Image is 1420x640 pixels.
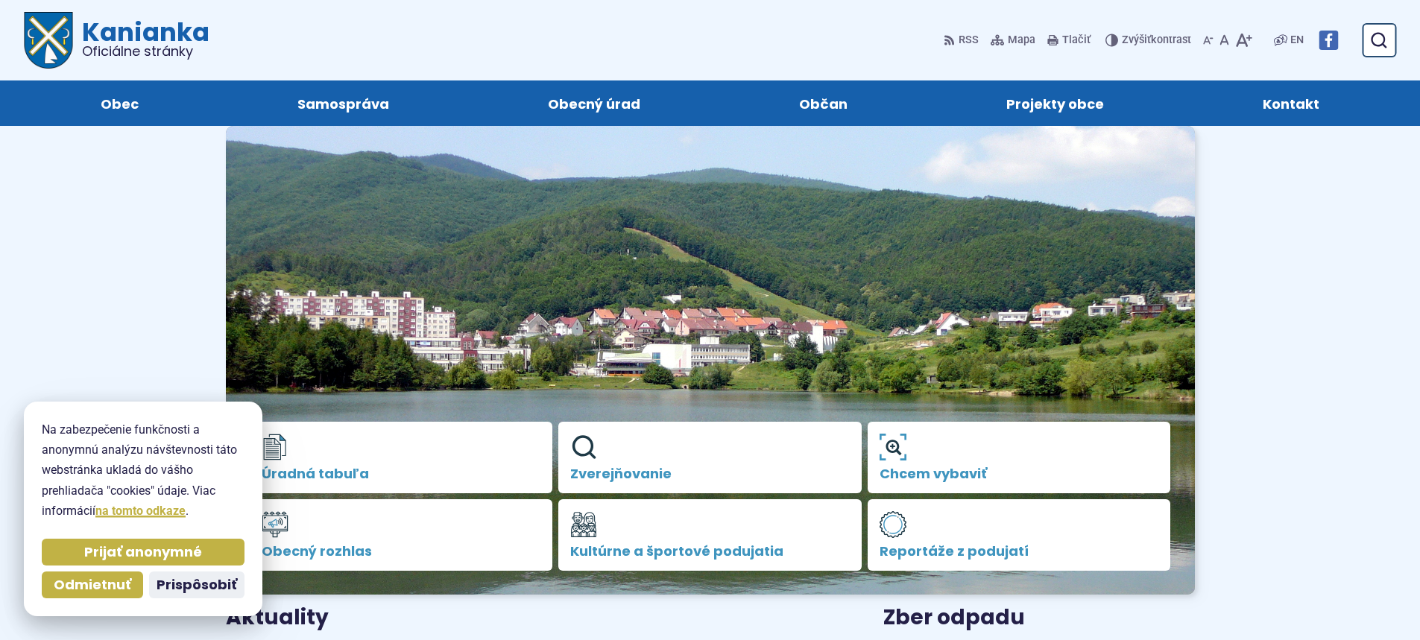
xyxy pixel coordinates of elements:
h3: Aktuality [226,606,329,630]
button: Nastaviť pôvodnú veľkosť písma [1217,25,1232,56]
button: Prispôsobiť [149,571,244,598]
a: Zverejňovanie [558,422,862,493]
button: Prijať anonymné [42,539,244,565]
span: Zvýšiť [1122,34,1151,46]
span: Chcem vybaviť [880,466,1159,481]
a: Projekty obce [942,80,1169,126]
a: Reportáže z podujatí [868,499,1171,571]
span: Kultúrne a športové podujatia [570,544,850,559]
a: Mapa [988,25,1038,56]
img: Prejsť na Facebook stránku [1319,31,1338,50]
span: Oficiálne stránky [82,45,209,58]
span: Samospráva [297,80,389,126]
a: Obecný úrad [483,80,704,126]
a: Chcem vybaviť [868,422,1171,493]
h3: Zber odpadu [883,606,1194,630]
span: Tlačiť [1062,34,1091,47]
button: Tlačiť [1044,25,1094,56]
span: EN [1290,31,1304,49]
a: EN [1287,31,1307,49]
span: Úradná tabuľa [262,466,541,481]
span: Obecný rozhlas [262,544,541,559]
span: Mapa [1008,31,1035,49]
a: na tomto odkaze [95,504,186,518]
a: Úradná tabuľa [250,422,553,493]
button: Zväčšiť veľkosť písma [1232,25,1255,56]
a: Samospráva [233,80,453,126]
p: Na zabezpečenie funkčnosti a anonymnú analýzu návštevnosti táto webstránka ukladá do vášho prehli... [42,419,244,521]
span: RSS [959,31,979,49]
a: Kontakt [1199,80,1384,126]
a: Obecný rozhlas [250,499,553,571]
span: Zverejňovanie [570,466,850,481]
button: Zvýšiťkontrast [1105,25,1194,56]
img: Prejsť na domovskú stránku [24,12,73,69]
span: Prispôsobiť [157,577,237,594]
span: Prijať anonymné [84,544,202,561]
h1: Kanianka [73,19,209,58]
span: Projekty obce [1006,80,1104,126]
a: RSS [944,25,982,56]
a: Občan [735,80,912,126]
button: Zmenšiť veľkosť písma [1200,25,1217,56]
a: Logo Kanianka, prejsť na domovskú stránku. [24,12,209,69]
a: Obec [36,80,203,126]
span: Obec [101,80,139,126]
button: Odmietnuť [42,571,143,598]
span: Obecný úrad [548,80,640,126]
span: Kontakt [1263,80,1319,126]
a: Kultúrne a športové podujatia [558,499,862,571]
span: Občan [799,80,848,126]
span: kontrast [1122,34,1191,47]
span: Odmietnuť [54,577,131,594]
span: Reportáže z podujatí [880,544,1159,559]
